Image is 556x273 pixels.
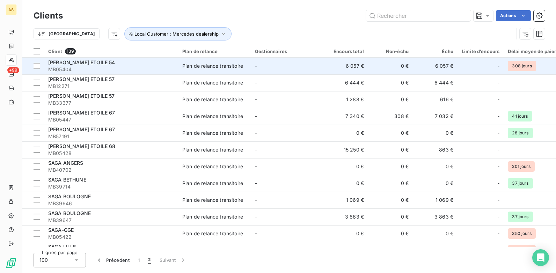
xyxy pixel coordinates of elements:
td: 863 € [413,141,458,158]
span: [PERSON_NAME] ETOILE 67 [48,126,115,132]
button: Actions [496,10,531,21]
td: 0 € [323,242,368,259]
span: MB33377 [48,99,174,106]
td: 6 057 € [413,58,458,74]
td: 0 € [368,58,413,74]
div: Plan de relance transitoire [182,96,243,103]
span: SAGA BETHUNE [48,177,86,183]
span: Client [48,49,62,54]
span: 28 jours [508,128,533,138]
div: Encours total [328,49,364,54]
td: 0 € [323,125,368,141]
td: 0 € [368,175,413,192]
td: 0 € [413,125,458,141]
td: 0 € [368,158,413,175]
td: 616 € [413,91,458,108]
td: 0 € [368,141,413,158]
span: - [255,130,257,136]
div: Plan de relance transitoire [182,113,243,120]
span: SAGA-GGE [48,227,74,233]
div: Plan de relance transitoire [182,146,243,153]
span: - [255,80,257,86]
span: - [497,79,499,86]
span: - [255,214,257,220]
span: SAGA BOULOGNE [48,210,91,216]
td: 308 € [368,108,413,125]
span: - [255,197,257,203]
div: Non-échu [372,49,409,54]
span: 139 [65,48,76,54]
td: 0 € [368,208,413,225]
td: 7 340 € [323,108,368,125]
div: Plan de relance transitoire [182,62,243,69]
span: SAGA LILLE [48,244,76,250]
div: Open Intercom Messenger [532,249,549,266]
td: 0 € [413,225,458,242]
span: - [255,147,257,153]
span: - [497,130,499,136]
td: 3 863 € [413,208,458,225]
td: 0 € [368,225,413,242]
div: Plan de relance transitoire [182,79,243,86]
div: Échu [417,49,453,54]
span: - [497,62,499,69]
div: Plan de relance transitoire [182,247,243,254]
span: MB39647 [48,217,174,224]
span: - [497,96,499,103]
span: SAGA ANGERS [48,160,83,166]
td: 0 € [413,158,458,175]
h3: Clients [34,9,63,22]
span: MB05404 [48,66,174,73]
span: - [255,180,257,186]
span: 201 jours [508,161,534,172]
span: - [255,113,257,119]
span: 37 jours [508,178,533,189]
div: Plan de relance transitoire [182,213,243,220]
span: 37 jours [508,212,533,222]
div: Plan de relance [182,49,247,54]
span: MB05422 [48,234,174,241]
span: 350 jours [508,228,535,239]
td: 0 € [368,91,413,108]
span: MB40702 [48,167,174,174]
span: - [497,197,499,204]
div: AS [6,4,17,15]
span: - [255,96,257,102]
td: 0 € [368,242,413,259]
span: - [497,180,499,187]
span: [PERSON_NAME] ETOILE 68 [48,143,115,149]
td: 1 069 € [413,192,458,208]
button: Suivant [155,253,191,267]
span: 41 jours [508,111,532,121]
td: 0 € [323,225,368,242]
td: 15 250 € [323,141,368,158]
span: [PERSON_NAME] ETOILE 54 [48,59,115,65]
span: MB39646 [48,200,174,207]
span: MB39714 [48,183,174,190]
span: 308 jours [508,61,536,71]
span: MB57191 [48,133,174,140]
span: [PERSON_NAME] ETOILE 57 [48,93,115,99]
span: - [255,63,257,69]
span: Local Customer : Mercedes dealership [134,31,219,37]
td: 3 863 € [323,208,368,225]
button: 1 [134,253,144,267]
div: Plan de relance transitoire [182,163,243,170]
button: 2 [144,253,155,267]
input: Rechercher [366,10,471,21]
td: 6 444 € [323,74,368,91]
td: 0 € [368,125,413,141]
div: Plan de relance transitoire [182,197,243,204]
button: Local Customer : Mercedes dealership [124,27,232,40]
div: Plan de relance transitoire [182,180,243,187]
span: MB05447 [48,116,174,123]
button: [GEOGRAPHIC_DATA] [34,28,100,39]
td: 0 € [413,175,458,192]
td: 6 444 € [413,74,458,91]
img: Logo LeanPay [6,258,17,269]
span: 2 [148,257,151,264]
button: Précédent [92,253,134,267]
td: 0 € [323,175,368,192]
span: [PERSON_NAME] ETOILE 67 [48,110,115,116]
span: [PERSON_NAME] ETOILE 57 [48,76,115,82]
